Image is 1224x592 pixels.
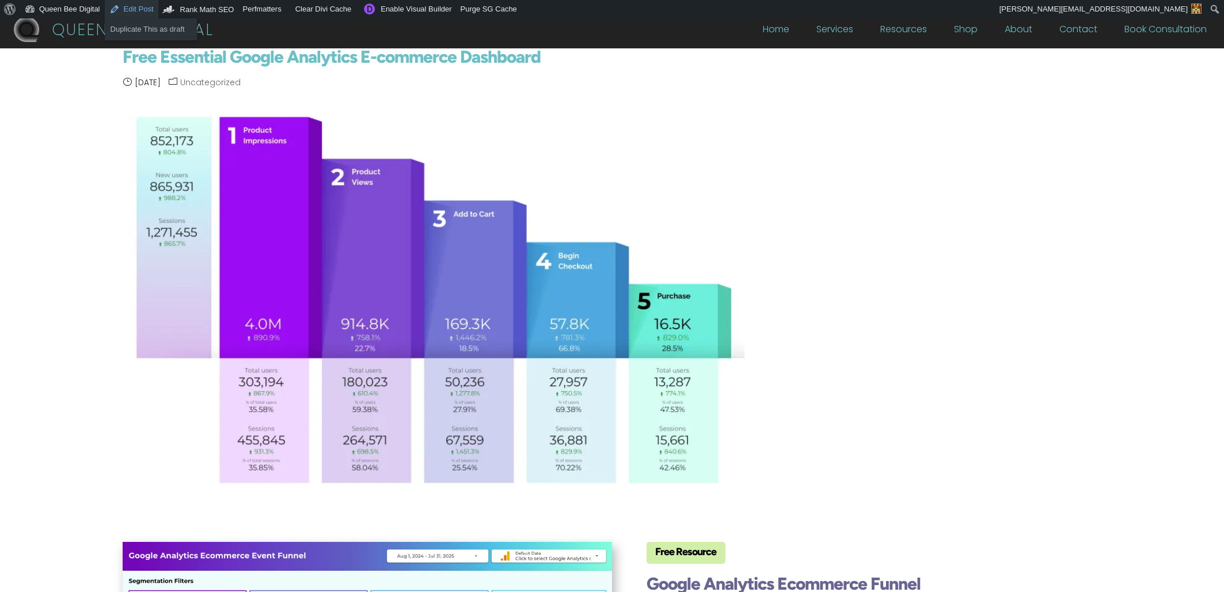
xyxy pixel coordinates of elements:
[180,5,234,14] span: Rank Math SEO
[954,26,978,39] a: Shop
[1059,26,1097,39] a: Contact
[105,22,197,37] a: Duplicate This as draft
[816,26,853,39] a: Services
[123,48,1102,75] h1: Free Essential Google Analytics E-commerce Dashboard
[14,17,39,42] img: QBD Logo
[880,26,927,39] a: Resources
[763,26,789,39] a: Home
[123,79,161,88] span: [DATE]
[180,79,244,88] a: Uncategorized
[1124,26,1207,39] a: Book Consultation
[52,22,214,40] p: QUEEN BEE DIGITAL
[1005,26,1032,39] a: About
[655,551,725,561] h4: Free Resource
